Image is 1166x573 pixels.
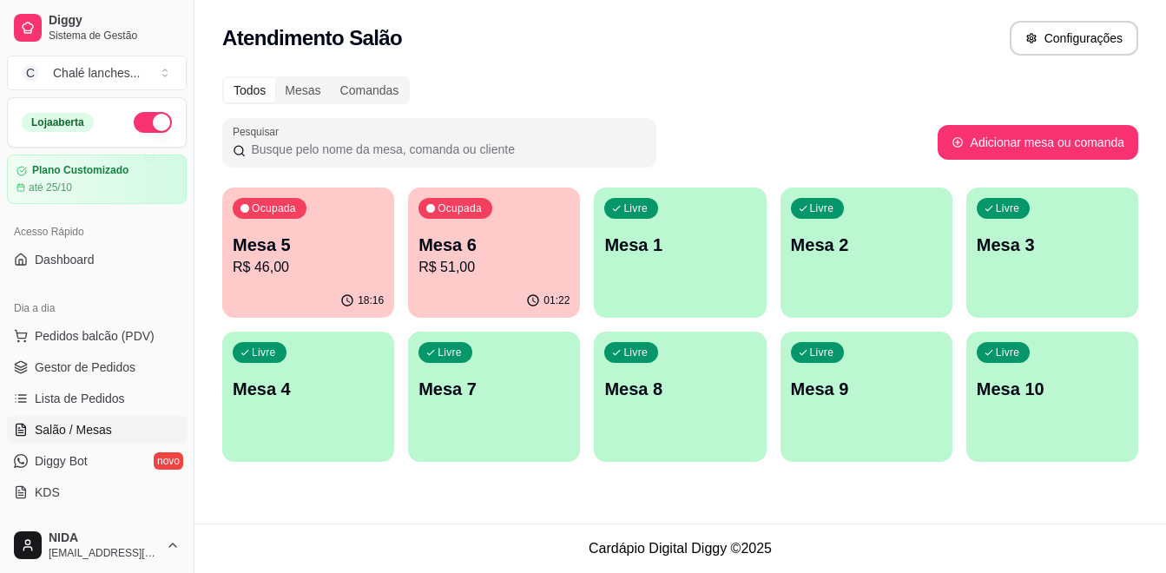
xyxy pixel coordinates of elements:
p: Ocupada [252,201,296,215]
p: Livre [438,346,462,359]
button: OcupadaMesa 6R$ 51,0001:22 [408,188,580,318]
button: Select a team [7,56,187,90]
button: LivreMesa 7 [408,332,580,462]
div: Loja aberta [22,113,94,132]
button: LivreMesa 1 [594,188,766,318]
div: Comandas [331,78,409,102]
button: OcupadaMesa 5R$ 46,0018:16 [222,188,394,318]
a: Diggy Botnovo [7,447,187,475]
p: Livre [810,346,834,359]
span: NIDA [49,530,159,546]
p: R$ 51,00 [418,257,570,278]
p: Mesa 6 [418,233,570,257]
a: Dashboard [7,246,187,273]
p: Livre [810,201,834,215]
p: Livre [996,346,1020,359]
span: Diggy Bot [35,452,88,470]
p: Mesa 7 [418,377,570,401]
p: Ocupada [438,201,482,215]
span: Lista de Pedidos [35,390,125,407]
p: Mesa 10 [977,377,1128,401]
span: C [22,64,39,82]
p: Mesa 4 [233,377,384,401]
p: Livre [252,346,276,359]
button: LivreMesa 2 [781,188,952,318]
button: LivreMesa 9 [781,332,952,462]
button: LivreMesa 10 [966,332,1138,462]
button: NIDA[EMAIL_ADDRESS][DOMAIN_NAME] [7,524,187,566]
button: Alterar Status [134,112,172,133]
p: Mesa 3 [977,233,1128,257]
div: Todos [224,78,275,102]
p: 01:22 [543,293,570,307]
p: Livre [996,201,1020,215]
article: Plano Customizado [32,164,128,177]
p: Mesa 2 [791,233,942,257]
a: Salão / Mesas [7,416,187,444]
p: Mesa 8 [604,377,755,401]
article: até 25/10 [29,181,72,194]
footer: Cardápio Digital Diggy © 2025 [194,524,1166,573]
a: KDS [7,478,187,506]
p: Livre [623,201,648,215]
p: Mesa 5 [233,233,384,257]
span: Dashboard [35,251,95,268]
a: Lista de Pedidos [7,385,187,412]
a: Plano Customizadoaté 25/10 [7,155,187,204]
p: Mesa 9 [791,377,942,401]
span: [EMAIL_ADDRESS][DOMAIN_NAME] [49,546,159,560]
label: Pesquisar [233,124,285,139]
button: LivreMesa 8 [594,332,766,462]
span: Gestor de Pedidos [35,359,135,376]
span: Pedidos balcão (PDV) [35,327,155,345]
a: Gestor de Pedidos [7,353,187,381]
div: Dia a dia [7,294,187,322]
span: Diggy [49,13,180,29]
div: Mesas [275,78,330,102]
a: DiggySistema de Gestão [7,7,187,49]
button: Configurações [1010,21,1138,56]
p: R$ 46,00 [233,257,384,278]
p: Livre [623,346,648,359]
span: Sistema de Gestão [49,29,180,43]
button: Adicionar mesa ou comanda [938,125,1138,160]
p: 18:16 [358,293,384,307]
input: Pesquisar [246,141,646,158]
button: LivreMesa 4 [222,332,394,462]
button: LivreMesa 3 [966,188,1138,318]
span: KDS [35,484,60,501]
h2: Atendimento Salão [222,24,402,52]
div: Acesso Rápido [7,218,187,246]
div: Chalé lanches ... [53,64,140,82]
p: Mesa 1 [604,233,755,257]
span: Salão / Mesas [35,421,112,438]
button: Pedidos balcão (PDV) [7,322,187,350]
